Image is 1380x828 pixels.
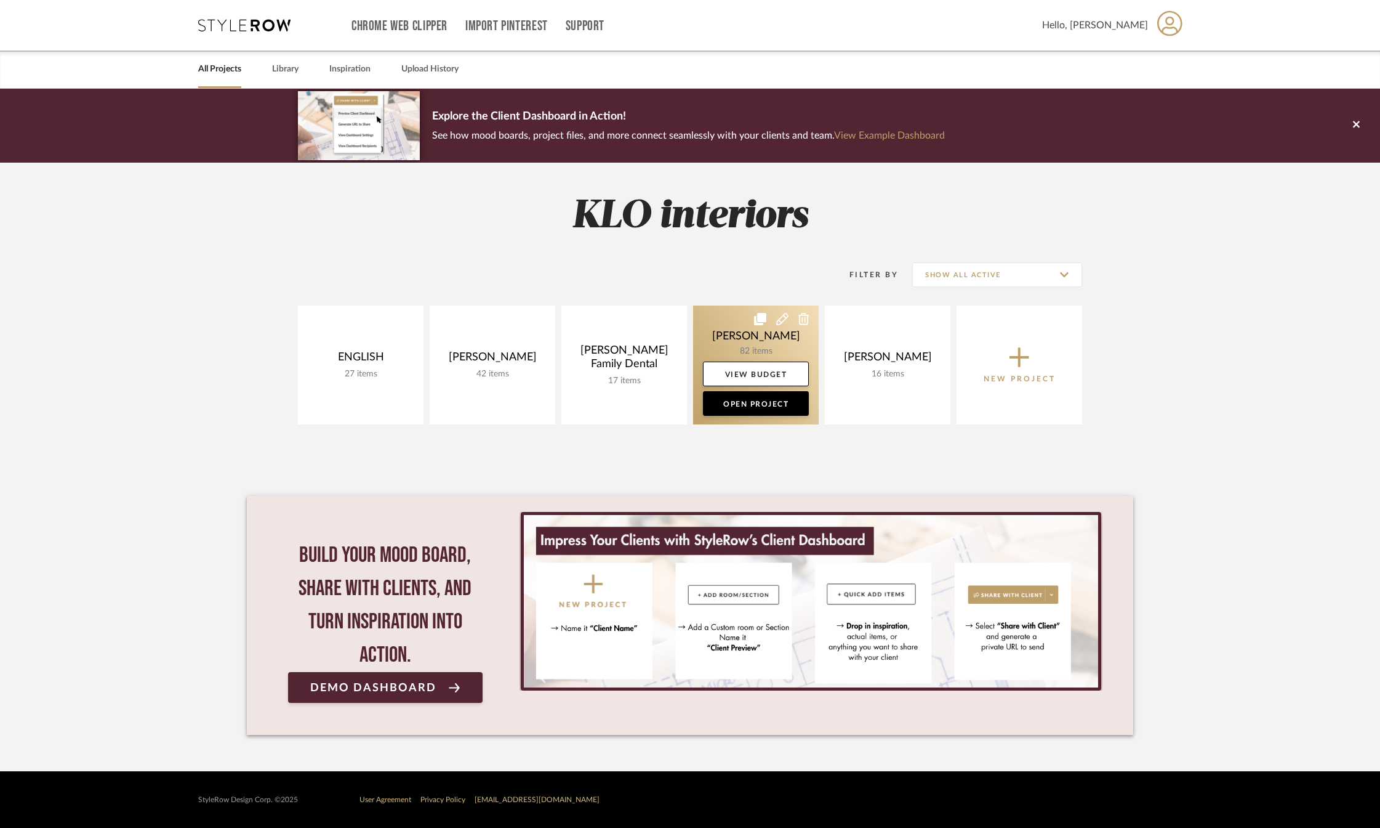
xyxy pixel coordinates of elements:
[198,795,298,805] div: StyleRow Design Corp. ©2025
[308,369,414,379] div: 27 items
[329,61,371,78] a: Inspiration
[401,61,459,78] a: Upload History
[520,512,1102,691] div: 0
[835,351,941,369] div: [PERSON_NAME]
[571,344,677,376] div: [PERSON_NAME] Family Dental
[834,131,945,140] a: View Example Dashboard
[247,193,1133,240] h2: KLO interiors
[984,373,1056,385] p: New Project
[571,376,677,386] div: 17 items
[703,362,809,386] a: View Budget
[308,351,414,369] div: ENGLISH
[1042,18,1148,33] span: Hello, [PERSON_NAME]
[524,515,1098,688] img: StyleRow_Client_Dashboard_Banner__1_.png
[310,682,436,694] span: Demo Dashboard
[957,306,1082,424] button: New Project
[835,369,941,379] div: 16 items
[359,796,411,803] a: User Agreement
[566,21,604,31] a: Support
[465,21,548,31] a: Import Pinterest
[432,127,945,144] p: See how mood boards, project files, and more connect seamlessly with your clients and team.
[420,796,465,803] a: Privacy Policy
[703,391,809,416] a: Open Project
[272,61,299,78] a: Library
[198,61,241,78] a: All Projects
[288,539,483,672] div: Build your mood board, share with clients, and turn inspiration into action.
[439,351,545,369] div: [PERSON_NAME]
[298,91,420,160] img: d5d033c5-7b12-40c2-a960-1ecee1989c38.png
[833,269,898,281] div: Filter By
[351,21,447,31] a: Chrome Web Clipper
[475,796,600,803] a: [EMAIL_ADDRESS][DOMAIN_NAME]
[439,369,545,379] div: 42 items
[288,672,483,703] a: Demo Dashboard
[432,107,945,127] p: Explore the Client Dashboard in Action!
